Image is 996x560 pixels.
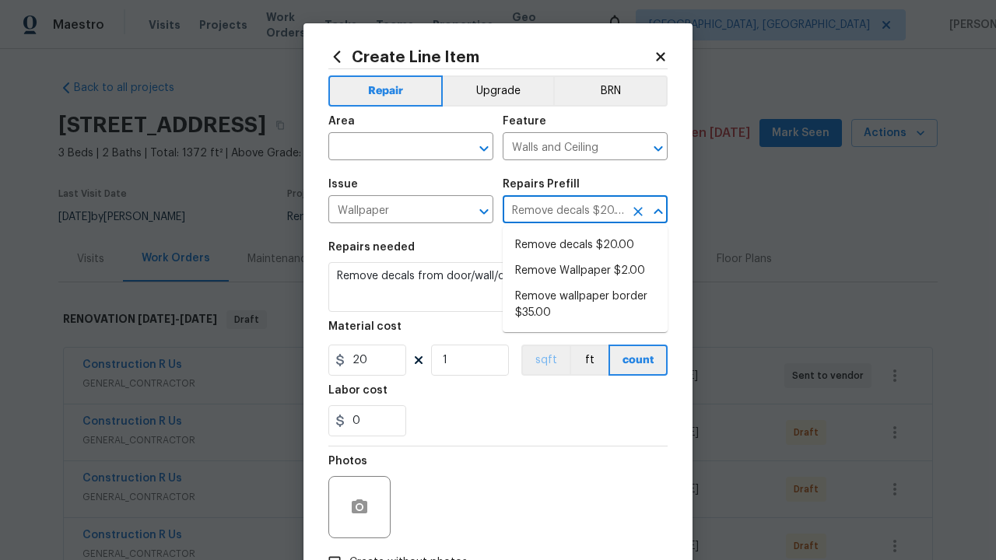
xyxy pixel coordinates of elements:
h5: Issue [328,179,358,190]
h5: Material cost [328,321,402,332]
li: Remove Wallpaper $2.00 [503,258,668,284]
button: Upgrade [443,75,554,107]
button: Clear [627,201,649,222]
h5: Repairs Prefill [503,179,580,190]
button: BRN [553,75,668,107]
button: Repair [328,75,443,107]
h2: Create Line Item [328,48,654,65]
button: count [608,345,668,376]
h5: Labor cost [328,385,388,396]
h5: Area [328,116,355,127]
h5: Photos [328,456,367,467]
li: Remove decals $20.00 [503,233,668,258]
button: Open [647,138,669,159]
button: ft [570,345,608,376]
h5: Feature [503,116,546,127]
li: Remove wallpaper border $35.00 [503,284,668,326]
button: Close [647,201,669,222]
button: sqft [521,345,570,376]
button: Open [473,138,495,159]
h5: Repairs needed [328,242,415,253]
button: Open [473,201,495,222]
